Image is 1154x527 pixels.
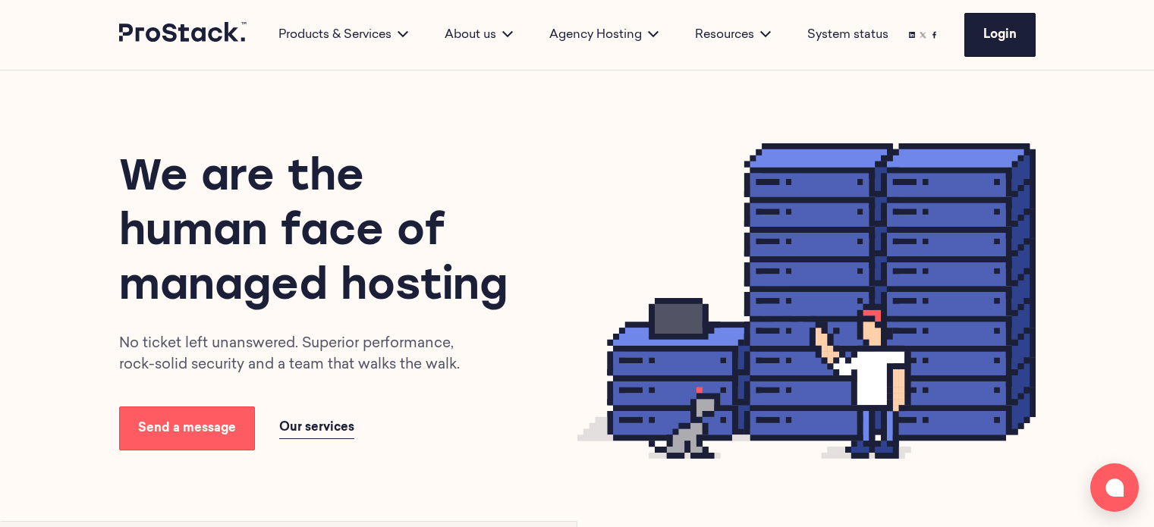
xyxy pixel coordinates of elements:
a: Send a message [119,406,255,450]
div: Agency Hosting [531,26,677,44]
button: Open chat window [1090,463,1139,512]
span: Send a message [138,422,236,434]
h1: We are the human face of managed hosting [119,152,523,315]
a: Login [964,13,1036,57]
div: Resources [677,26,789,44]
div: Products & Services [260,26,426,44]
span: Our services [279,422,354,434]
a: Our services [279,417,354,439]
div: About us [426,26,531,44]
span: Login [983,29,1017,41]
a: Prostack logo [119,22,248,48]
a: System status [807,26,888,44]
p: No ticket left unanswered. Superior performance, rock-solid security and a team that walks the walk. [119,334,483,376]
